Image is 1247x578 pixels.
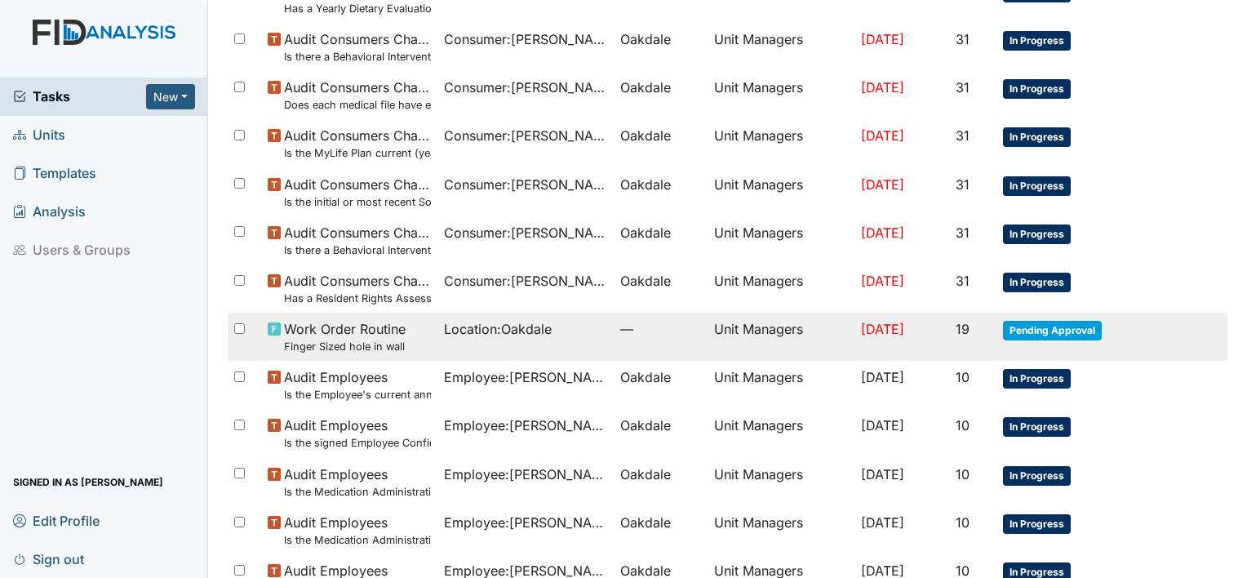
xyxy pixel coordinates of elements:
[284,194,431,210] small: Is the initial or most recent Social Evaluation in the chart?
[861,321,904,337] span: [DATE]
[444,271,607,291] span: Consumer : [PERSON_NAME]
[1003,369,1071,389] span: In Progress
[620,175,671,194] span: Oakdale
[708,23,854,71] td: Unit Managers
[708,458,854,506] td: Unit Managers
[708,506,854,554] td: Unit Managers
[620,416,671,435] span: Oakdale
[284,513,431,548] span: Audit Employees Is the Medication Administration Test and 2 observation checklist (hire after 10/...
[956,127,970,144] span: 31
[146,84,195,109] button: New
[956,369,970,385] span: 10
[1003,321,1102,340] span: Pending Approval
[620,465,671,484] span: Oakdale
[708,361,854,409] td: Unit Managers
[13,508,100,533] span: Edit Profile
[861,369,904,385] span: [DATE]
[444,175,607,194] span: Consumer : [PERSON_NAME]
[284,49,431,64] small: Is there a Behavioral Intervention Program Approval/Consent for every 6 months?
[956,176,970,193] span: 31
[708,119,854,167] td: Unit Managers
[284,291,431,306] small: Has a Resident Rights Assessment form been completed (18 years or older)?
[444,126,607,145] span: Consumer : [PERSON_NAME]
[284,435,431,451] small: Is the signed Employee Confidentiality Agreement in the file (HIPPA)?
[1003,31,1071,51] span: In Progress
[861,273,904,289] span: [DATE]
[620,319,701,339] span: —
[861,31,904,47] span: [DATE]
[1003,127,1071,147] span: In Progress
[13,546,84,571] span: Sign out
[956,466,970,482] span: 10
[708,265,854,313] td: Unit Managers
[444,78,607,97] span: Consumer : [PERSON_NAME]
[861,79,904,96] span: [DATE]
[444,319,552,339] span: Location : Oakdale
[861,417,904,433] span: [DATE]
[284,242,431,258] small: Is there a Behavioral Intervention Program Approval/Consent for every 6 months?
[13,469,163,495] span: Signed in as [PERSON_NAME]
[444,513,607,532] span: Employee : [PERSON_NAME], [PERSON_NAME]
[284,1,431,16] small: Has a Yearly Dietary Evaluation been completed?
[620,513,671,532] span: Oakdale
[13,199,86,225] span: Analysis
[13,161,96,186] span: Templates
[444,29,607,49] span: Consumer : [PERSON_NAME]
[284,387,431,402] small: Is the Employee's current annual Performance Evaluation on file?
[620,78,671,97] span: Oakdale
[284,97,431,113] small: Does each medical file have either a current photo or an identification card with a photo?
[284,271,431,306] span: Audit Consumers Charts Has a Resident Rights Assessment form been completed (18 years or older)?
[284,29,431,64] span: Audit Consumers Charts Is there a Behavioral Intervention Program Approval/Consent for every 6 mo...
[1003,79,1071,99] span: In Progress
[1003,417,1071,437] span: In Progress
[620,223,671,242] span: Oakdale
[1003,273,1071,292] span: In Progress
[284,339,406,354] small: Finger Sized hole in wall
[284,416,431,451] span: Audit Employees Is the signed Employee Confidentiality Agreement in the file (HIPPA)?
[861,176,904,193] span: [DATE]
[284,532,431,548] small: Is the Medication Administration Test and 2 observation checklist (hire after 10/07) found in the...
[956,225,970,241] span: 31
[284,145,431,161] small: Is the MyLife Plan current (yearly)?
[861,225,904,241] span: [DATE]
[284,319,406,354] span: Work Order Routine Finger Sized hole in wall
[708,168,854,216] td: Unit Managers
[861,466,904,482] span: [DATE]
[284,367,431,402] span: Audit Employees Is the Employee's current annual Performance Evaluation on file?
[1003,225,1071,244] span: In Progress
[13,122,65,148] span: Units
[956,31,970,47] span: 31
[444,416,607,435] span: Employee : [PERSON_NAME], [PERSON_NAME]
[1003,176,1071,196] span: In Progress
[444,223,607,242] span: Consumer : [PERSON_NAME]
[284,223,431,258] span: Audit Consumers Charts Is there a Behavioral Intervention Program Approval/Consent for every 6 mo...
[1003,514,1071,534] span: In Progress
[956,79,970,96] span: 31
[956,514,970,531] span: 10
[956,321,970,337] span: 19
[708,409,854,457] td: Unit Managers
[620,29,671,49] span: Oakdale
[708,216,854,265] td: Unit Managers
[284,484,431,500] small: Is the Medication Administration certificate found in the file?
[708,71,854,119] td: Unit Managers
[284,126,431,161] span: Audit Consumers Charts Is the MyLife Plan current (yearly)?
[284,465,431,500] span: Audit Employees Is the Medication Administration certificate found in the file?
[284,78,431,113] span: Audit Consumers Charts Does each medical file have either a current photo or an identification ca...
[861,514,904,531] span: [DATE]
[620,271,671,291] span: Oakdale
[284,175,431,210] span: Audit Consumers Charts Is the initial or most recent Social Evaluation in the chart?
[620,126,671,145] span: Oakdale
[444,465,607,484] span: Employee : [PERSON_NAME], [PERSON_NAME]
[1003,466,1071,486] span: In Progress
[13,87,146,106] a: Tasks
[956,273,970,289] span: 31
[444,367,607,387] span: Employee : [PERSON_NAME], [PERSON_NAME]
[620,367,671,387] span: Oakdale
[861,127,904,144] span: [DATE]
[956,417,970,433] span: 10
[708,313,854,361] td: Unit Managers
